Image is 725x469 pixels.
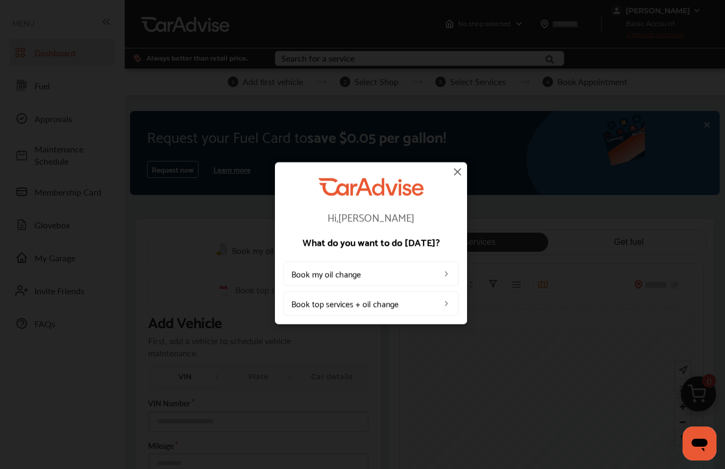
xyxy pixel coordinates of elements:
[318,178,424,195] img: CarAdvise Logo
[442,299,451,308] img: left_arrow_icon.0f472efe.svg
[442,269,451,278] img: left_arrow_icon.0f472efe.svg
[283,261,459,286] a: Book my oil change
[283,291,459,315] a: Book top services + oil change
[683,427,717,461] iframe: Button to launch messaging window
[451,165,464,178] img: close-icon.a004319c.svg
[283,237,459,246] p: What do you want to do [DATE]?
[283,211,459,222] p: Hi, [PERSON_NAME]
